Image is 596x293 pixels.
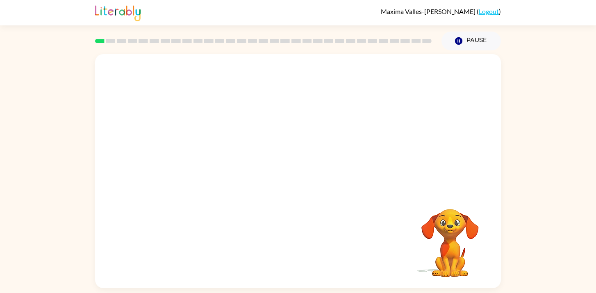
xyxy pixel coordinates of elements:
video: Your browser must support playing .mp4 files to use Literably. Please try using another browser. [409,196,491,278]
button: Pause [441,32,501,50]
a: Logout [479,7,499,15]
div: ( ) [381,7,501,15]
img: Literably [95,3,141,21]
span: Maxima Valles-[PERSON_NAME] [381,7,477,15]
